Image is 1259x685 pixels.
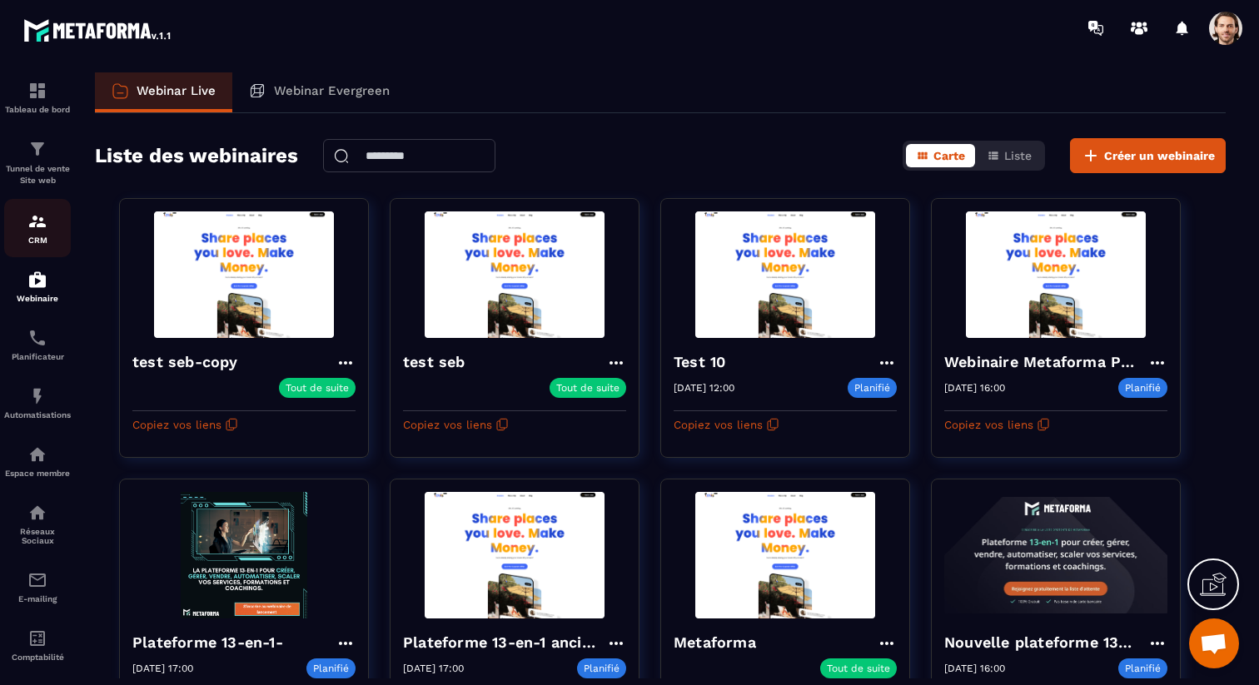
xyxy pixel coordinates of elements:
[944,411,1050,438] button: Copiez vos liens
[4,257,71,315] a: automationsautomationsWebinaire
[4,352,71,361] p: Planificateur
[132,211,356,338] img: webinar-background
[674,411,779,438] button: Copiez vos liens
[403,411,509,438] button: Copiez vos liens
[674,631,764,654] h4: Metaforma
[27,628,47,648] img: accountant
[4,594,71,603] p: E-mailing
[95,139,298,172] h2: Liste des webinaires
[977,144,1042,167] button: Liste
[944,492,1167,618] img: webinar-background
[27,328,47,348] img: scheduler
[27,211,47,231] img: formation
[403,492,626,618] img: webinar-background
[4,469,71,478] p: Espace membre
[4,490,71,558] a: social-networksocial-networkRéseaux Sociaux
[674,382,734,394] p: [DATE] 12:00
[4,105,71,114] p: Tableau de bord
[827,663,890,674] p: Tout de suite
[1070,138,1226,173] button: Créer un webinaire
[4,616,71,674] a: accountantaccountantComptabilité
[27,570,47,590] img: email
[403,211,626,338] img: webinar-background
[23,15,173,45] img: logo
[906,144,975,167] button: Carte
[27,503,47,523] img: social-network
[95,72,232,112] a: Webinar Live
[132,411,238,438] button: Copiez vos liens
[848,378,897,398] p: Planifié
[27,270,47,290] img: automations
[1104,147,1215,164] span: Créer un webinaire
[4,68,71,127] a: formationformationTableau de bord
[306,658,356,678] p: Planifié
[4,236,71,245] p: CRM
[4,374,71,432] a: automationsautomationsAutomatisations
[4,410,71,419] p: Automatisations
[4,127,71,199] a: formationformationTunnel de vente Site web
[944,663,1005,674] p: [DATE] 16:00
[286,382,349,394] p: Tout de suite
[944,631,1147,654] h4: Nouvelle plateforme 13-en-1
[674,492,897,618] img: webinar-background
[132,350,246,374] h4: test seb-copy
[1118,658,1167,678] p: Planifié
[674,350,734,374] h4: Test 10
[27,386,47,406] img: automations
[4,432,71,490] a: automationsautomationsEspace membre
[4,653,71,662] p: Comptabilité
[1118,378,1167,398] p: Planifié
[274,83,390,98] p: Webinar Evergreen
[4,527,71,545] p: Réseaux Sociaux
[4,294,71,303] p: Webinaire
[403,350,474,374] h4: test seb
[933,149,965,162] span: Carte
[1004,149,1032,162] span: Liste
[4,558,71,616] a: emailemailE-mailing
[556,382,620,394] p: Tout de suite
[674,211,897,338] img: webinar-background
[27,139,47,159] img: formation
[944,382,1005,394] p: [DATE] 16:00
[944,350,1147,374] h4: Webinaire Metaforma Plateforme 13-en-1
[132,492,356,618] img: webinar-background
[132,663,193,674] p: [DATE] 17:00
[403,663,464,674] p: [DATE] 17:00
[132,631,291,654] h4: Plateforme 13-en-1-
[137,83,216,98] p: Webinar Live
[4,163,71,186] p: Tunnel de vente Site web
[1189,618,1239,668] div: Ouvrir le chat
[4,315,71,374] a: schedulerschedulerPlanificateur
[944,211,1167,338] img: webinar-background
[577,658,626,678] p: Planifié
[403,631,606,654] h4: Plateforme 13-en-1 ancien
[27,81,47,101] img: formation
[4,199,71,257] a: formationformationCRM
[27,444,47,464] img: automations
